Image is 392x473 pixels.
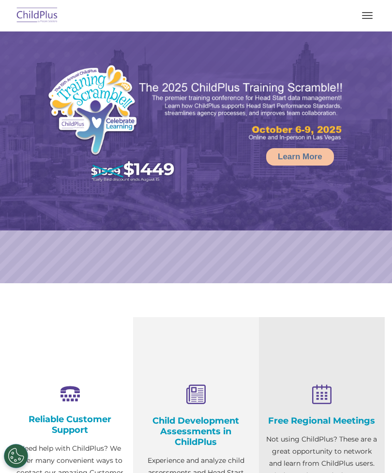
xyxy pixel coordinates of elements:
[4,444,28,468] button: Cookies Settings
[15,4,60,27] img: ChildPlus by Procare Solutions
[266,148,334,166] a: Learn More
[15,414,126,435] h4: Reliable Customer Support
[140,415,252,447] h4: Child Development Assessments in ChildPlus
[266,415,377,426] h4: Free Regional Meetings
